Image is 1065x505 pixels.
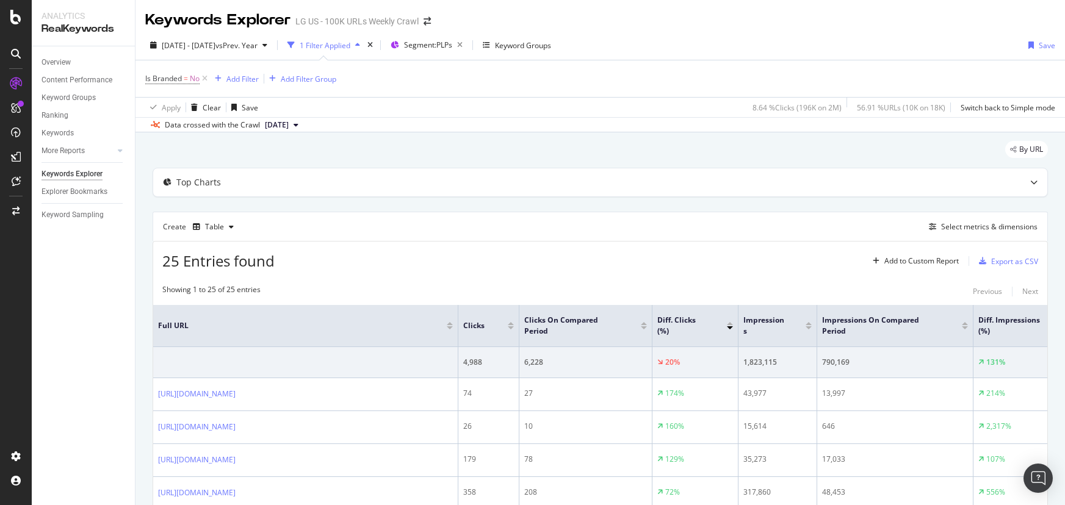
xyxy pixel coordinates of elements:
[300,40,350,51] div: 1 Filter Applied
[822,421,968,432] div: 646
[986,454,1005,465] div: 107%
[743,315,787,337] span: Impressions
[215,40,258,51] span: vs Prev. Year
[743,487,812,498] div: 317,860
[42,56,71,69] div: Overview
[162,284,261,299] div: Showing 1 to 25 of 25 entries
[42,109,68,122] div: Ranking
[42,145,114,157] a: More Reports
[463,454,514,465] div: 179
[1023,464,1053,493] div: Open Intercom Messenger
[42,91,96,104] div: Keyword Groups
[145,73,182,84] span: Is Branded
[986,487,1005,498] div: 556%
[283,35,365,55] button: 1 Filter Applied
[986,421,1011,432] div: 2,317%
[145,98,181,117] button: Apply
[242,102,258,113] div: Save
[158,454,236,466] a: [URL][DOMAIN_NAME]
[1005,141,1048,158] div: legacy label
[42,168,103,181] div: Keywords Explorer
[961,102,1055,113] div: Switch back to Simple mode
[463,421,514,432] div: 26
[42,127,74,140] div: Keywords
[281,74,336,84] div: Add Filter Group
[424,17,431,26] div: arrow-right-arrow-left
[1019,146,1043,153] span: By URL
[524,487,647,498] div: 208
[205,223,224,231] div: Table
[162,251,275,271] span: 25 Entries found
[365,39,375,51] div: times
[42,209,126,221] a: Keyword Sampling
[973,286,1002,296] div: Previous
[165,120,260,131] div: Data crossed with the Crawl
[665,357,680,368] div: 20%
[158,320,428,331] span: Full URL
[264,71,336,86] button: Add Filter Group
[884,257,959,265] div: Add to Custom Report
[42,109,126,122] a: Ranking
[973,284,1002,299] button: Previous
[162,102,181,113] div: Apply
[163,217,239,237] div: Create
[857,102,945,113] div: 56.91 % URLs ( 10K on 18K )
[42,10,125,22] div: Analytics
[203,102,221,113] div: Clear
[868,251,959,271] button: Add to Custom Report
[158,388,236,400] a: [URL][DOMAIN_NAME]
[986,388,1005,399] div: 214%
[822,454,968,465] div: 17,033
[162,40,215,51] span: [DATE] - [DATE]
[295,15,419,27] div: LG US - 100K URLs Weekly Crawl
[42,22,125,36] div: RealKeywords
[743,421,812,432] div: 15,614
[188,217,239,237] button: Table
[210,71,259,86] button: Add Filter
[158,421,236,433] a: [URL][DOMAIN_NAME]
[265,120,289,131] span: 2025 Jul. 27th
[524,388,647,399] div: 27
[42,185,107,198] div: Explorer Bookmarks
[524,357,647,368] div: 6,228
[665,454,684,465] div: 129%
[1039,40,1055,51] div: Save
[1022,284,1038,299] button: Next
[184,73,188,84] span: =
[186,98,221,117] button: Clear
[753,102,842,113] div: 8.64 % Clicks ( 196K on 2M )
[42,168,126,181] a: Keywords Explorer
[42,74,126,87] a: Content Performance
[743,388,812,399] div: 43,977
[42,209,104,221] div: Keyword Sampling
[176,176,221,188] div: Top Charts
[822,388,968,399] div: 13,997
[463,357,514,368] div: 4,988
[226,98,258,117] button: Save
[941,221,1038,232] div: Select metrics & dimensions
[743,357,812,368] div: 1,823,115
[42,127,126,140] a: Keywords
[42,145,85,157] div: More Reports
[145,35,272,55] button: [DATE] - [DATE]vsPrev. Year
[158,487,236,499] a: [URL][DOMAIN_NAME]
[974,251,1038,271] button: Export as CSV
[1023,35,1055,55] button: Save
[386,35,468,55] button: Segment:PLPs
[226,74,259,84] div: Add Filter
[524,454,647,465] div: 78
[743,454,812,465] div: 35,273
[978,315,1053,337] span: Diff. Impressions (%)
[1022,286,1038,296] div: Next
[822,315,944,337] span: Impressions On Compared Period
[42,185,126,198] a: Explorer Bookmarks
[524,315,623,337] span: Clicks On Compared Period
[986,357,1005,368] div: 131%
[42,74,112,87] div: Content Performance
[524,421,647,432] div: 10
[822,487,968,498] div: 48,453
[495,40,551,51] div: Keyword Groups
[924,220,1038,234] button: Select metrics & dimensions
[190,70,200,87] span: No
[665,487,680,498] div: 72%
